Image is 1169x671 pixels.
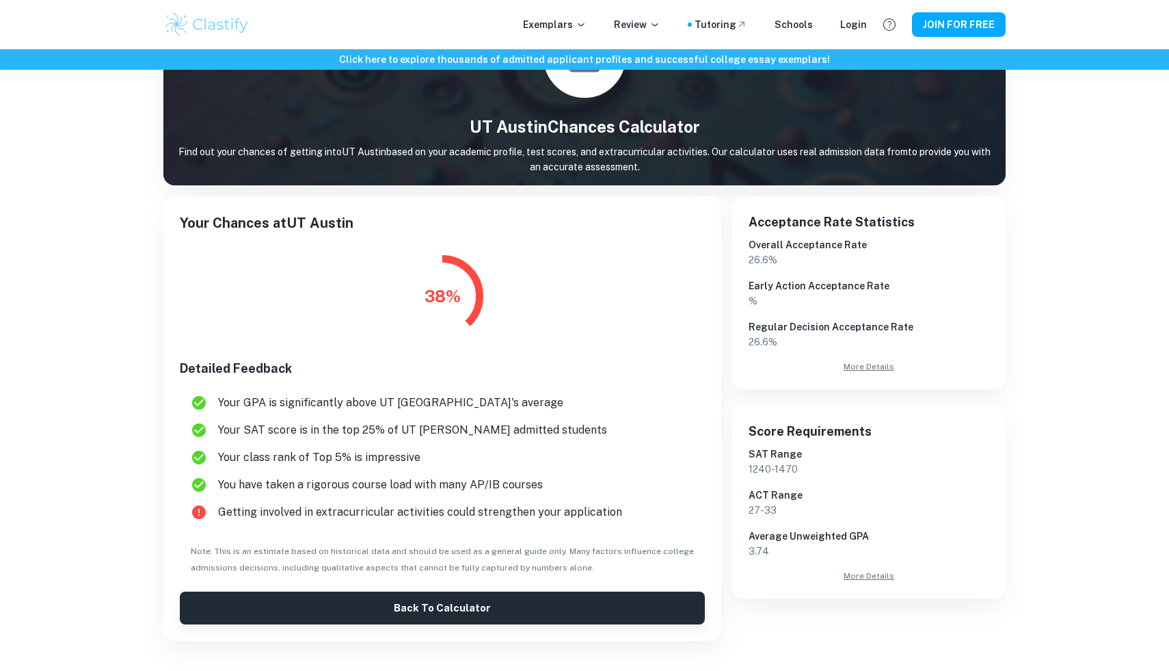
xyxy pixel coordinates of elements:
[840,17,867,32] a: Login
[749,570,989,582] a: More Details
[191,547,694,573] span: Note: This is an estimate based on historical data and should be used as a general guide only. Ma...
[749,529,989,544] h6: Average Unweighted GPA
[749,252,989,267] p: 26.6 %
[614,17,660,32] p: Review
[749,360,989,373] a: More Details
[218,449,694,466] span: Your class rank of Top 5% is impressive
[749,319,989,334] h6: Regular Decision Acceptance Rate
[749,237,989,252] h6: Overall Acceptance Rate
[749,488,989,503] h6: ACT Range
[749,422,989,441] h6: Score Requirements
[163,114,1006,139] h1: UT Austin Chances Calculator
[749,293,989,308] p: %
[749,447,989,462] h6: SAT Range
[163,11,250,38] img: Clastify logo
[180,592,705,624] button: Back to Calculator
[218,422,694,438] span: Your SAT score is in the top 25% of UT [PERSON_NAME] admitted students
[749,334,989,350] p: 26.6 %
[218,477,694,493] span: You have taken a rigorous course load with many AP/IB courses
[749,503,989,518] p: 27 - 33
[163,144,1006,174] p: Find out your chances of getting into UT Austin based on your academic profile, test scores, and ...
[425,284,461,308] div: 38 %
[749,462,989,477] p: 1240 - 1470
[180,213,705,233] h5: Your Chances at UT Austin
[523,17,587,32] p: Exemplars
[878,13,901,36] button: Help and Feedback
[3,52,1166,67] h6: Click here to explore thousands of admitted applicant profiles and successful college essay exemp...
[695,17,747,32] a: Tutoring
[912,12,1006,37] button: JOIN FOR FREE
[218,504,694,521] span: Getting involved in extracurricular activities could strengthen your application
[180,359,705,378] h6: Detailed Feedback
[218,395,694,411] span: Your GPA is significantly above UT [GEOGRAPHIC_DATA]'s average
[749,278,989,293] h6: Early Action Acceptance Rate
[749,213,989,232] h6: Acceptance Rate Statistics
[775,17,813,32] a: Schools
[749,544,989,559] p: 3.74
